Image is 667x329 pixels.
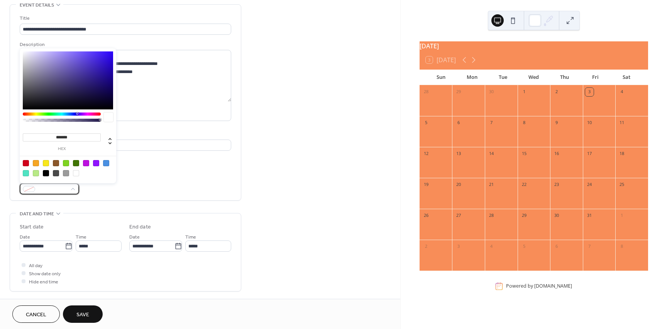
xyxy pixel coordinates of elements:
span: Time [185,233,196,241]
div: 19 [422,181,430,189]
div: #9B9B9B [63,170,69,176]
div: Mon [457,70,488,85]
button: Save [63,305,103,323]
span: All day [29,262,42,270]
div: 4 [618,88,626,96]
div: 7 [585,242,594,251]
div: 8 [520,119,528,127]
div: #4A90E2 [103,160,109,166]
div: 28 [487,211,496,220]
div: 7 [487,119,496,127]
div: Sat [611,70,642,85]
span: Date [129,233,140,241]
span: Cancel [26,311,46,319]
span: Date and time [20,210,54,218]
div: #F8E71C [43,160,49,166]
div: Title [20,14,230,22]
div: Location [20,130,230,138]
div: #FFFFFF [73,170,79,176]
div: 2 [552,88,561,96]
div: 8 [618,242,626,251]
span: Event details [20,1,54,9]
div: 28 [422,88,430,96]
div: 18 [618,150,626,158]
div: 22 [520,181,528,189]
div: 14 [487,150,496,158]
div: #8B572A [53,160,59,166]
div: Tue [488,70,518,85]
div: 15 [520,150,528,158]
div: 29 [454,88,463,96]
div: 23 [552,181,561,189]
div: [DATE] [420,41,648,51]
div: 31 [585,211,594,220]
div: 5 [422,119,430,127]
a: [DOMAIN_NAME] [534,283,572,289]
div: 5 [520,242,528,251]
div: 27 [454,211,463,220]
div: 1 [520,88,528,96]
span: Save [76,311,89,319]
div: Thu [549,70,580,85]
div: 24 [585,181,594,189]
div: Wed [518,70,549,85]
div: #417505 [73,160,79,166]
div: 6 [552,242,561,251]
div: 2 [422,242,430,251]
div: Start date [20,223,44,231]
div: 3 [454,242,463,251]
div: 26 [422,211,430,220]
div: Sun [426,70,457,85]
div: #000000 [43,170,49,176]
div: 21 [487,181,496,189]
div: 29 [520,211,528,220]
div: 11 [618,119,626,127]
div: 3 [585,88,594,96]
div: 17 [585,150,594,158]
div: End date [129,223,151,231]
div: 6 [454,119,463,127]
div: 1 [618,211,626,220]
div: #BD10E0 [83,160,89,166]
div: 9 [552,119,561,127]
div: #7ED321 [63,160,69,166]
div: #9013FE [93,160,99,166]
div: Powered by [506,283,572,289]
div: #B8E986 [33,170,39,176]
div: #F5A623 [33,160,39,166]
div: Fri [580,70,611,85]
div: 4 [487,242,496,251]
div: 25 [618,181,626,189]
div: #4A4A4A [53,170,59,176]
div: 30 [487,88,496,96]
div: #50E3C2 [23,170,29,176]
span: Hide end time [29,278,58,286]
div: 20 [454,181,463,189]
div: 10 [585,119,594,127]
div: 30 [552,211,561,220]
span: Time [76,233,86,241]
div: 16 [552,150,561,158]
div: #D0021B [23,160,29,166]
label: hex [23,147,101,151]
div: 12 [422,150,430,158]
button: Cancel [12,305,60,323]
span: Date [20,233,30,241]
div: Description [20,41,230,49]
div: 13 [454,150,463,158]
span: Show date only [29,270,61,278]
